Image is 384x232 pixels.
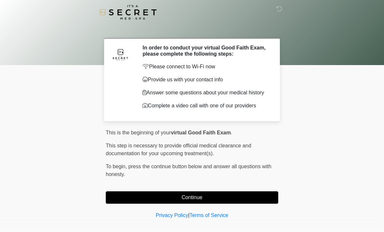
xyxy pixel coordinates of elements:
img: Agent Avatar [111,45,130,64]
span: This is the beginning of your [106,130,171,135]
a: Privacy Policy [156,212,188,218]
span: This step is necessary to provide official medical clearance and documentation for your upcoming ... [106,143,251,156]
span: . [231,130,232,135]
p: Provide us with your contact info [143,76,268,84]
button: Continue [106,191,278,204]
a: Terms of Service [189,212,228,218]
p: Complete a video call with one of our providers [143,102,268,110]
span: press the continue button below and answer all questions with honesty. [106,164,271,177]
h2: In order to conduct your virtual Good Faith Exam, please complete the following steps: [143,45,268,57]
p: Answer some questions about your medical history [143,89,268,97]
a: | [188,212,189,218]
strong: virtual Good Faith Exam [171,130,231,135]
h1: ‎ ‎ [101,23,283,35]
span: To begin, [106,164,128,169]
p: Please connect to Wi-Fi now [143,63,268,71]
img: It's A Secret Med Spa Logo [99,5,157,20]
